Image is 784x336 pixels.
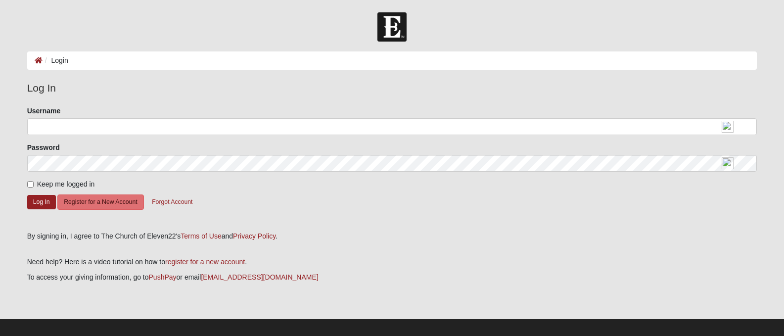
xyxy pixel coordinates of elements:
[149,273,177,281] a: PushPay
[37,180,95,188] span: Keep me logged in
[27,181,34,188] input: Keep me logged in
[233,232,276,240] a: Privacy Policy
[722,121,734,133] img: npw-badge-icon-locked.svg
[27,231,757,241] div: By signing in, I agree to The Church of Eleven22's and .
[27,80,757,96] legend: Log In
[165,258,245,266] a: register for a new account
[57,194,143,210] button: Register for a New Account
[145,194,199,210] button: Forgot Account
[377,12,407,42] img: Church of Eleven22 Logo
[181,232,221,240] a: Terms of Use
[27,257,757,267] p: Need help? Here is a video tutorial on how to .
[722,157,734,169] img: npw-badge-icon-locked.svg
[27,195,56,209] button: Log In
[201,273,318,281] a: [EMAIL_ADDRESS][DOMAIN_NAME]
[43,55,68,66] li: Login
[27,106,61,116] label: Username
[27,272,757,283] p: To access your giving information, go to or email
[27,143,60,152] label: Password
